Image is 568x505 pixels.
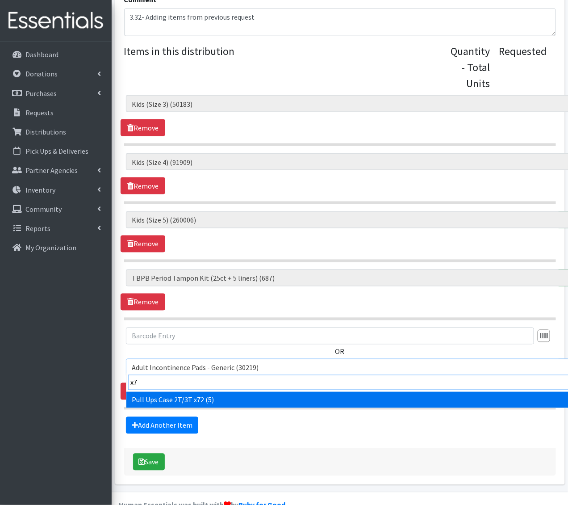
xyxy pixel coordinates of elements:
a: Requests [4,104,108,122]
p: Partner Agencies [25,166,78,175]
p: Pick Ups & Deliveries [25,147,88,156]
a: Remove [121,294,165,311]
a: Community [4,200,108,218]
a: Dashboard [4,46,108,63]
a: Distributions [4,123,108,141]
a: Inventory [4,181,108,199]
a: Partner Agencies [4,161,108,179]
label: OR [335,346,345,357]
a: Remove [121,236,165,252]
p: My Organization [25,243,76,252]
legend: Items in this distribution [124,43,451,88]
a: Remove [121,119,165,136]
p: Reports [25,224,50,233]
a: My Organization [4,239,108,257]
p: Inventory [25,185,55,194]
a: Remove [121,177,165,194]
a: Add Another Item [126,417,198,434]
button: Save [133,454,165,471]
p: Donations [25,69,58,78]
a: Pick Ups & Deliveries [4,142,108,160]
div: Requested [499,43,547,92]
p: Distributions [25,127,66,136]
input: Barcode Entry [126,328,534,345]
a: Reports [4,219,108,237]
a: Donations [4,65,108,83]
p: Dashboard [25,50,58,59]
img: HumanEssentials [4,6,108,36]
div: Quantity - Total Units [451,43,490,92]
p: Requests [25,108,54,117]
a: Purchases [4,84,108,102]
p: Community [25,205,62,214]
p: Purchases [25,89,57,98]
a: Remove [121,383,165,400]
